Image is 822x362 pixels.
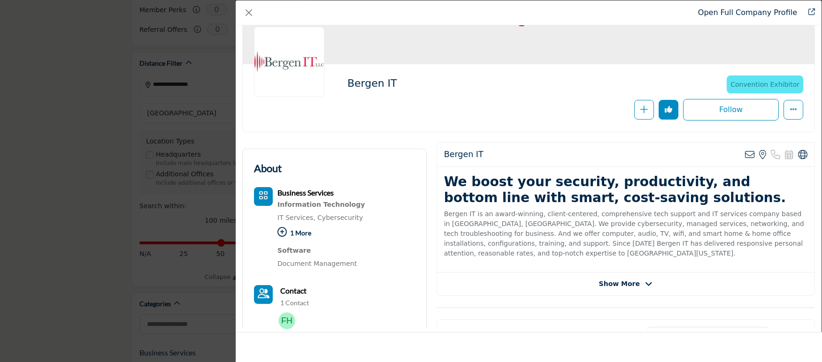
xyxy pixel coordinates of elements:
h2: About [254,160,282,176]
button: Redirect to login page [634,100,654,120]
b: Business Services [277,188,334,197]
button: Follow [683,99,779,121]
a: Document Management [277,260,357,267]
p: Convention Exhibitor [730,78,799,91]
a: Cybersecurity [317,214,363,221]
h2: Bergen IT [347,77,606,90]
button: Close [242,6,255,19]
button: More Options [784,100,803,120]
button: Contact-Employee Icon [254,285,273,304]
span: Show More [599,279,640,289]
a: Information Technology [277,198,365,211]
p: Bergen IT is an award-winning, client-centered, comprehensive tech support and IT services compan... [444,209,807,258]
b: Contact [280,286,307,295]
a: Business Services [277,189,334,197]
a: Contact [280,285,307,296]
a: Redirect to bergen-it [698,8,797,17]
img: bergen-it logo [254,27,324,97]
a: Software [277,244,365,257]
h2: Bergen IT [444,150,484,159]
a: Redirect to bergen-it [802,7,815,18]
button: Redirect to login page [659,100,678,120]
a: Link of redirect to contact page [254,285,273,304]
div: Accounting sotware, tax software, workflow, etc. [277,244,365,257]
img: Felicia H. [278,312,295,329]
strong: We boost your security, productivity, and bottom line with smart, cost-saving solutions. [444,174,786,205]
a: 1 Contact [280,298,309,308]
p: 1 More [277,224,365,244]
div: Software, cloud services, data management, analytics, automation [277,198,365,211]
button: Category Icon [254,187,273,206]
a: IT Services, [277,214,315,221]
